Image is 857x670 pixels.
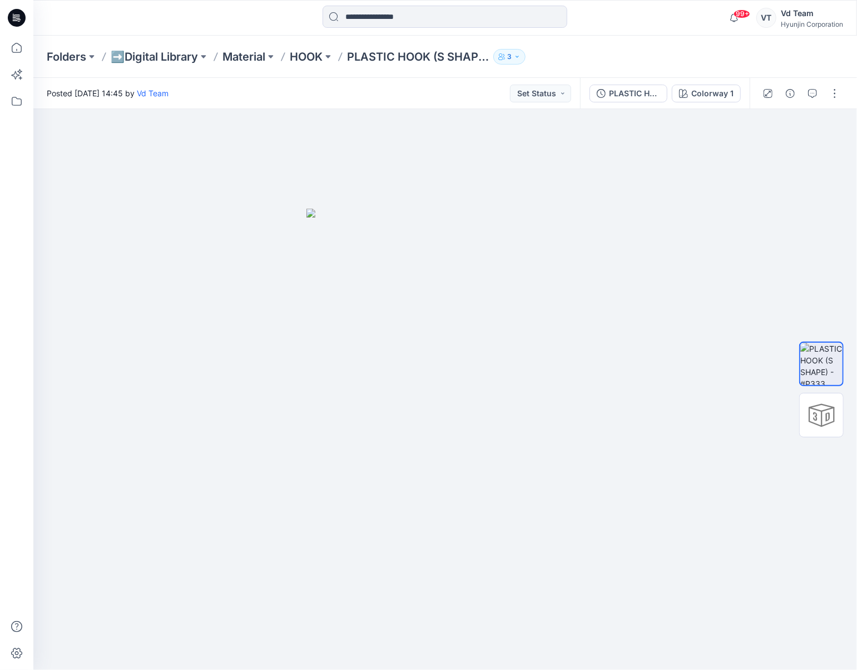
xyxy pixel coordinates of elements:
[47,87,169,99] span: Posted [DATE] 14:45 by
[347,49,489,65] p: PLASTIC HOOK (S SHAPE) - #P333
[672,85,741,102] button: Colorway 1
[137,88,169,98] a: Vd Team
[781,7,843,20] div: Vd Team
[507,51,512,63] p: 3
[756,8,776,28] div: VT
[800,343,843,385] img: PLASTIC HOOK (S SHAPE) - #P333
[222,49,265,65] a: Material
[290,49,323,65] a: HOOK
[734,9,750,18] span: 99+
[306,209,584,670] img: eyJhbGciOiJIUzI1NiIsImtpZCI6IjAiLCJzbHQiOiJzZXMiLCJ0eXAiOiJKV1QifQ.eyJkYXRhIjp7InR5cGUiOiJzdG9yYW...
[493,49,526,65] button: 3
[609,87,660,100] div: PLASTIC HOOK (S SHAPE) - #P333
[691,87,734,100] div: Colorway 1
[781,85,799,102] button: Details
[47,49,86,65] a: Folders
[111,49,198,65] a: ➡️Digital Library
[781,20,843,28] div: Hyunjin Corporation
[590,85,667,102] button: PLASTIC HOOK (S SHAPE) - #P333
